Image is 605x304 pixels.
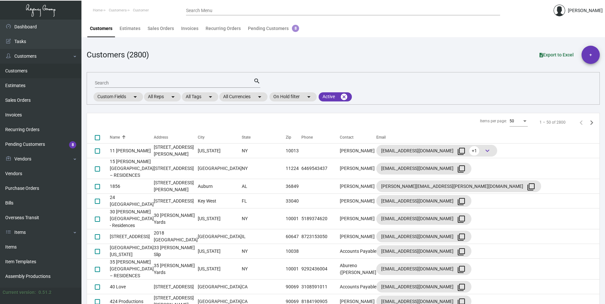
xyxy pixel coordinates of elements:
td: [US_STATE] [198,208,242,229]
mat-icon: filter_none [457,215,465,223]
div: Name [110,134,154,140]
div: Customers [90,25,112,32]
td: [GEOGRAPHIC_DATA] [198,280,242,294]
td: 11 [PERSON_NAME] [110,144,154,158]
mat-icon: filter_none [457,147,465,155]
td: 90069 [286,280,301,294]
td: [GEOGRAPHIC_DATA] [198,229,242,244]
div: Address [154,134,198,140]
td: [PERSON_NAME] [340,179,376,194]
td: NY [242,158,286,179]
div: Estimates [120,25,140,32]
mat-icon: filter_none [457,248,465,256]
mat-icon: filter_none [457,198,465,205]
mat-icon: cancel [340,93,348,101]
mat-chip: All Reps [144,92,181,101]
mat-icon: filter_none [457,165,465,173]
div: [EMAIL_ADDRESS][DOMAIN_NAME] [381,264,467,274]
td: [GEOGRAPHIC_DATA] [US_STATE] [110,244,154,259]
div: [EMAIL_ADDRESS][DOMAIN_NAME] [381,196,467,206]
span: + [589,46,592,64]
div: City [198,134,242,140]
div: Phone [301,134,313,140]
div: [EMAIL_ADDRESS][DOMAIN_NAME] [381,246,467,256]
td: 9292436004 [301,259,340,280]
td: Abureno ([PERSON_NAME] [340,259,376,280]
div: [EMAIL_ADDRESS][DOMAIN_NAME] [381,163,467,174]
td: 3108591011 [301,280,340,294]
td: 10001 [286,259,301,280]
div: Zip [286,134,301,140]
td: 60647 [286,229,301,244]
td: Auburn [198,179,242,194]
mat-icon: arrow_drop_down [207,93,214,101]
td: 15 [PERSON_NAME][GEOGRAPHIC_DATA] – RESIDENCES [110,158,154,179]
button: Next page [586,117,597,128]
div: Contact [340,134,376,140]
span: keyboard_arrow_down [483,147,491,155]
span: Customer [133,8,149,12]
td: [PERSON_NAME] [340,144,376,158]
mat-select: Items per page: [510,119,528,124]
div: [PERSON_NAME][EMAIL_ADDRESS][PERSON_NAME][DOMAIN_NAME] [381,181,536,191]
span: Export to Excel [540,52,574,57]
td: 11224 [286,158,301,179]
mat-icon: arrow_drop_down [169,93,177,101]
mat-icon: arrow_drop_down [256,93,264,101]
button: Export to Excel [534,49,579,61]
td: AL [242,179,286,194]
mat-chip: Active [319,92,352,101]
td: [US_STATE] [198,259,242,280]
td: 40 Love [110,280,154,294]
td: [STREET_ADDRESS][PERSON_NAME] [154,144,198,158]
button: Previous page [576,117,586,128]
div: [PERSON_NAME] [568,7,603,14]
td: Accounts Payable [340,280,376,294]
mat-icon: filter_none [457,266,465,273]
div: City [198,134,205,140]
td: [STREET_ADDRESS][PERSON_NAME] [154,179,198,194]
span: 50 [510,119,514,123]
div: Sales Orders [148,25,174,32]
div: State [242,134,286,140]
div: 1 – 50 of 2800 [540,119,566,125]
td: 6469543437 [301,158,340,179]
td: [STREET_ADDRESS] [154,280,198,294]
td: NY [242,244,286,259]
div: Current version: [3,289,36,296]
td: 30 [PERSON_NAME] Yards [154,208,198,229]
td: [PERSON_NAME] [340,194,376,208]
div: Recurring Orders [206,25,241,32]
div: Zip [286,134,291,140]
mat-icon: arrow_drop_down [305,93,313,101]
mat-chip: All Currencies [219,92,267,101]
mat-icon: filter_none [457,233,465,241]
mat-icon: filter_none [457,283,465,291]
td: [GEOGRAPHIC_DATA] [198,158,242,179]
td: NY [242,208,286,229]
td: 10038 [286,244,301,259]
td: 36849 [286,179,301,194]
td: 1856 [110,179,154,194]
mat-icon: search [253,77,260,85]
td: 33040 [286,194,301,208]
div: Pending Customers [248,25,299,32]
span: Home [93,8,103,12]
span: Customers [109,8,127,12]
td: 30 [PERSON_NAME][GEOGRAPHIC_DATA] - Residences [110,208,154,229]
img: admin@bootstrapmaster.com [554,5,565,16]
div: [EMAIL_ADDRESS][DOMAIN_NAME] [381,214,467,224]
td: 10001 [286,208,301,229]
td: Key West [198,194,242,208]
td: CA [242,280,286,294]
div: Address [154,134,168,140]
div: [EMAIL_ADDRESS][DOMAIN_NAME] [381,231,467,242]
td: 5189374620 [301,208,340,229]
span: +1 [469,146,479,156]
mat-chip: All Tags [182,92,218,101]
div: [EMAIL_ADDRESS][DOMAIN_NAME] [381,145,492,156]
td: 33 [PERSON_NAME] Slip [154,244,198,259]
div: 0.51.2 [38,289,51,296]
mat-chip: Custom Fields [94,92,143,101]
div: Customers (2800) [87,49,149,61]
